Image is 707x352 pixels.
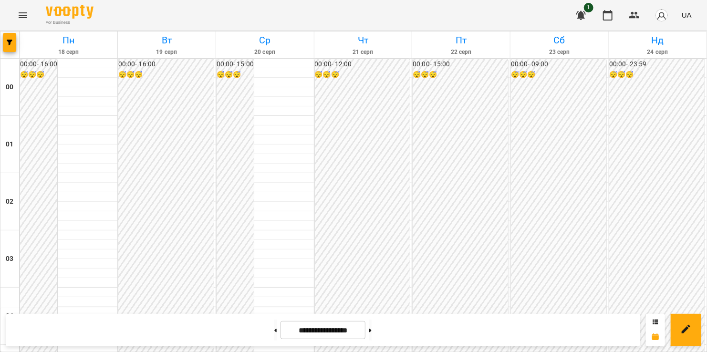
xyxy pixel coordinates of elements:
[119,48,214,57] h6: 19 серп
[6,197,13,207] h6: 02
[316,48,411,57] h6: 21 серп
[20,70,57,80] h6: 😴😴😴
[46,20,94,26] span: For Business
[511,59,606,70] h6: 00:00 - 09:00
[414,33,509,48] h6: Пт
[511,70,606,80] h6: 😴😴😴
[11,4,34,27] button: Menu
[316,33,411,48] h6: Чт
[21,33,116,48] h6: Пн
[610,33,705,48] h6: Нд
[512,48,607,57] h6: 23 серп
[20,59,57,70] h6: 00:00 - 16:00
[413,70,508,80] h6: 😴😴😴
[609,70,705,80] h6: 😴😴😴
[218,48,312,57] h6: 20 серп
[46,5,94,19] img: Voopty Logo
[118,70,214,80] h6: 😴😴😴
[118,59,214,70] h6: 00:00 - 16:00
[413,59,508,70] h6: 00:00 - 15:00
[6,82,13,93] h6: 00
[6,139,13,150] h6: 01
[609,59,705,70] h6: 00:00 - 23:59
[6,254,13,264] h6: 03
[678,6,696,24] button: UA
[655,9,668,22] img: avatar_s.png
[414,48,509,57] h6: 22 серп
[512,33,607,48] h6: Сб
[315,59,410,70] h6: 00:00 - 12:00
[610,48,705,57] h6: 24 серп
[584,3,593,12] span: 1
[119,33,214,48] h6: Вт
[682,10,692,20] span: UA
[315,70,410,80] h6: 😴😴😴
[217,59,254,70] h6: 00:00 - 15:00
[21,48,116,57] h6: 18 серп
[217,70,254,80] h6: 😴😴😴
[218,33,312,48] h6: Ср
